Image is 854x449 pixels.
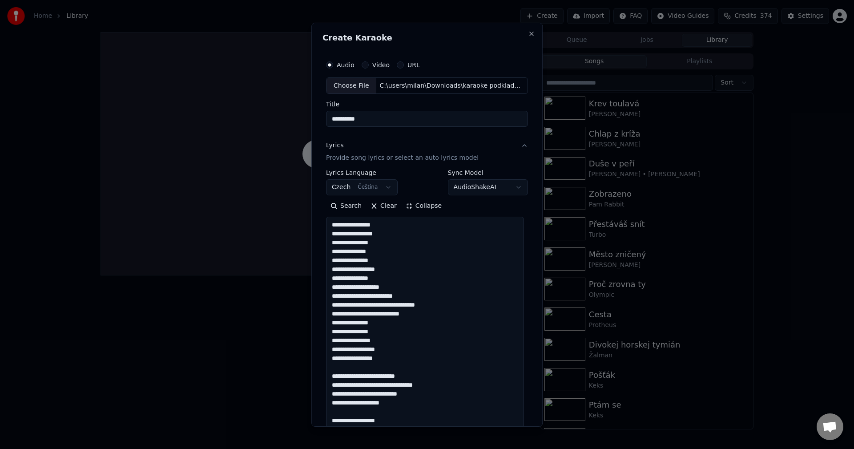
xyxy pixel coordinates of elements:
[337,61,354,68] label: Audio
[326,199,366,213] button: Search
[326,77,376,93] div: Choose File
[366,199,401,213] button: Clear
[322,33,532,41] h2: Create Karaoke
[401,199,447,213] button: Collapse
[326,101,528,107] label: Title
[326,141,343,150] div: Lyrics
[372,61,390,68] label: Video
[376,81,528,90] div: C:\users\milan\Downloads\karaoke podklady\04 - Fotky.mp3
[326,154,479,162] p: Provide song lyrics or select an auto lyrics model
[326,170,398,176] label: Lyrics Language
[407,61,420,68] label: URL
[448,170,528,176] label: Sync Model
[326,134,528,170] button: LyricsProvide song lyrics or select an auto lyrics model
